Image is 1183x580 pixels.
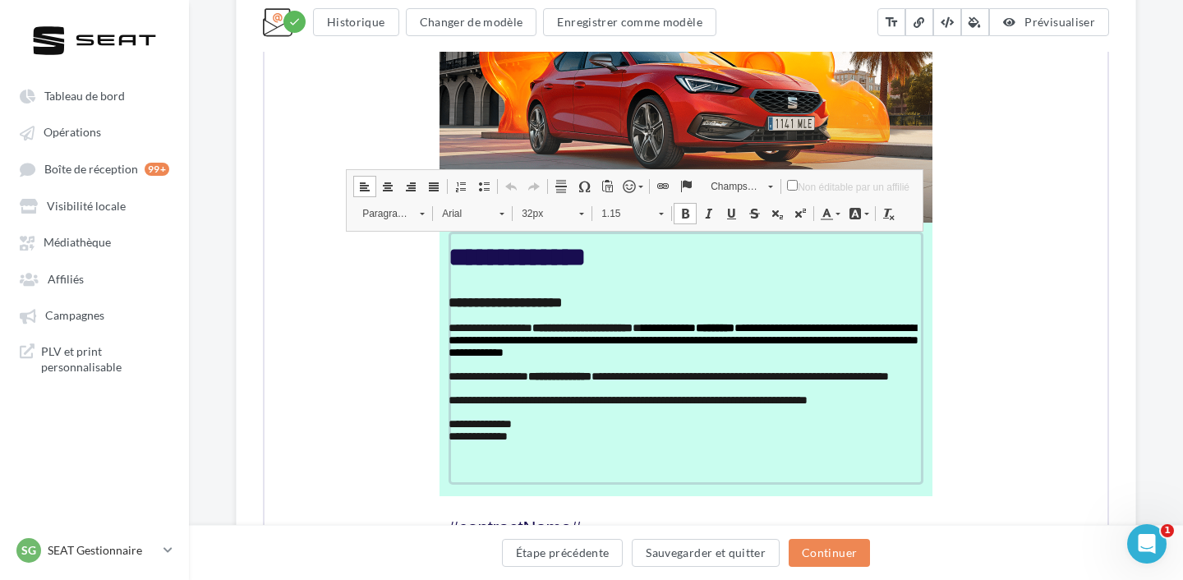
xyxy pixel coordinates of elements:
[313,8,399,36] button: Historique
[90,321,147,343] span: Paragraphe
[406,8,537,36] button: Changer de modèle
[580,321,609,343] a: Couleur d'arrière-plan
[13,535,176,566] a: SG SEAT Gestionnaire
[884,14,899,30] i: text_fields
[10,81,179,110] a: Tableau de bord
[10,117,179,146] a: Opérations
[10,337,179,382] a: PLV et print personnalisable
[169,321,227,343] span: Arial
[478,321,501,343] a: Barré
[437,293,517,316] a: Champs personnalisés
[501,321,524,343] a: Indice
[41,343,169,375] span: PLV et print personnalisable
[288,16,301,28] i: check
[522,298,645,311] div: Non éditable par un affilié
[44,126,101,140] span: Opérations
[10,154,179,184] a: Boîte de réception 99+
[410,294,433,315] a: Insérer un ancre
[45,309,104,323] span: Campagnes
[48,272,84,286] span: Affiliés
[10,227,179,256] a: Médiathèque
[329,321,386,343] span: 1.15
[168,320,248,343] a: Arial
[432,321,455,343] a: Italique (⌘+I)
[10,191,179,220] a: Visibilité locale
[331,294,354,315] a: Coller comme texte brut
[285,294,308,315] a: Ligne horizontale
[1161,524,1174,537] span: 1
[551,321,580,343] a: Couleur du texte
[249,321,306,343] span: 32px
[283,11,306,33] div: Modifications enregistrées
[877,8,905,36] button: text_fields
[145,163,169,176] div: 99+
[502,539,624,567] button: Étape précédente
[789,539,870,567] button: Continuer
[21,542,36,559] span: SG
[524,321,547,343] a: Exposant
[354,294,383,315] a: Liste des émoticônes
[438,294,495,315] span: Champs personnalisés
[613,321,636,343] a: Supprimer la mise en forme
[44,89,125,103] span: Tableau de bord
[328,320,407,343] a: 1.15
[455,321,478,343] a: Souligné (⌘+U)
[1024,15,1095,29] span: Prévisualiser
[44,236,111,250] span: Médiathèque
[308,294,331,315] a: Insérer un caractère spécial
[10,300,179,329] a: Campagnes
[989,8,1109,36] button: Prévisualiser
[248,320,328,343] a: 32px
[10,264,179,293] a: Affiliés
[48,542,157,559] p: SEAT Gestionnaire
[1127,524,1167,564] iframe: Intercom live chat
[89,320,168,343] a: Paragraphe
[409,321,432,343] a: Gras (⌘+B)
[543,8,716,36] button: Enregistrer comme modèle
[47,199,126,213] span: Visibilité locale
[44,162,138,176] span: Boîte de réception
[632,539,780,567] button: Sauvegarder et quitter
[387,294,410,315] a: Lien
